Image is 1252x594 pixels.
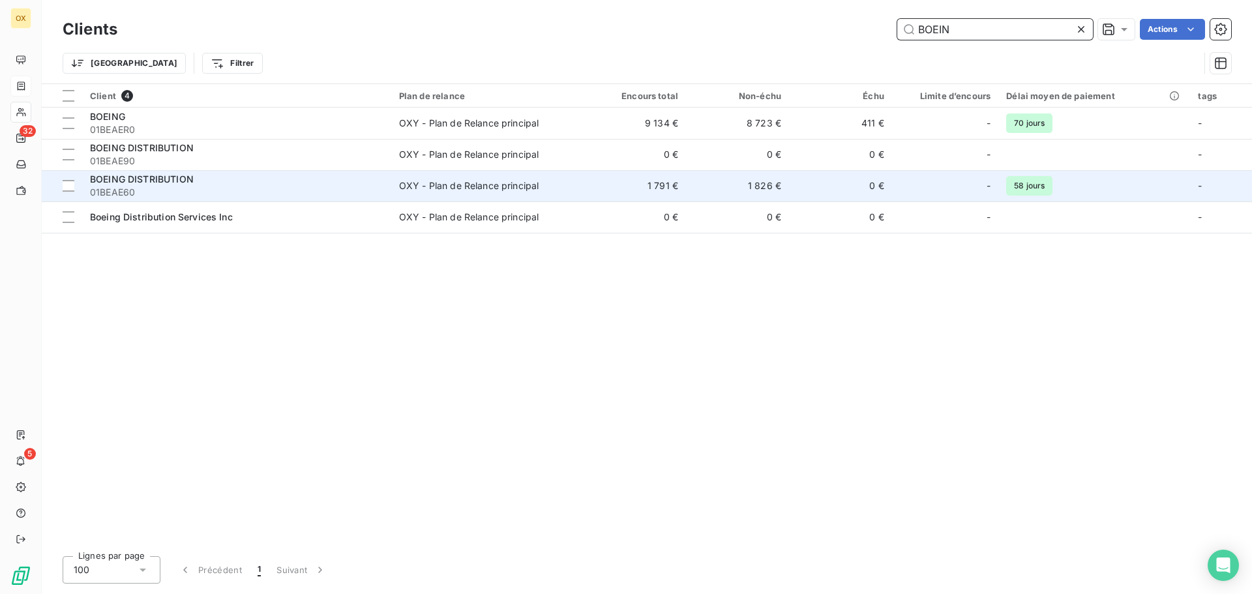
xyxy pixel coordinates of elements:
span: BOEING [90,111,125,122]
img: Logo LeanPay [10,565,31,586]
span: Client [90,91,116,101]
span: - [987,117,991,130]
div: OXY - Plan de Relance principal [399,179,539,192]
span: 32 [20,125,36,137]
span: Boeing Distribution Services Inc [90,211,233,222]
div: OX [10,8,31,29]
span: - [1198,149,1202,160]
td: 8 723 € [686,108,789,139]
td: 0 € [789,139,892,170]
button: [GEOGRAPHIC_DATA] [63,53,186,74]
span: - [1198,180,1202,191]
button: Précédent [171,556,250,584]
td: 411 € [789,108,892,139]
span: - [1198,117,1202,128]
td: 0 € [686,139,789,170]
div: Open Intercom Messenger [1208,550,1239,581]
div: OXY - Plan de Relance principal [399,117,539,130]
span: 100 [74,563,89,576]
span: 01BEAER0 [90,123,383,136]
div: Limite d’encours [900,91,991,101]
span: 70 jours [1006,113,1052,133]
span: 58 jours [1006,176,1052,196]
span: 01BEAE90 [90,155,383,168]
div: Délai moyen de paiement [1006,91,1182,101]
input: Rechercher [897,19,1093,40]
span: 5 [24,448,36,460]
div: Échu [797,91,884,101]
span: BOEING DISTRIBUTION [90,142,194,153]
span: - [987,148,991,161]
span: - [987,211,991,224]
button: Filtrer [202,53,262,74]
div: OXY - Plan de Relance principal [399,148,539,161]
td: 0 € [583,201,686,233]
div: tags [1198,91,1244,101]
td: 0 € [789,201,892,233]
td: 1 791 € [583,170,686,201]
a: 32 [10,128,31,149]
button: Suivant [269,556,335,584]
span: 4 [121,90,133,102]
h3: Clients [63,18,117,41]
span: 1 [258,563,261,576]
span: BOEING DISTRIBUTION [90,173,194,185]
div: OXY - Plan de Relance principal [399,211,539,224]
div: Encours total [591,91,678,101]
span: - [1198,211,1202,222]
td: 0 € [789,170,892,201]
span: - [987,179,991,192]
td: 0 € [583,139,686,170]
td: 1 826 € [686,170,789,201]
td: 0 € [686,201,789,233]
button: 1 [250,556,269,584]
div: Non-échu [694,91,781,101]
button: Actions [1140,19,1205,40]
div: Plan de relance [399,91,575,101]
td: 9 134 € [583,108,686,139]
span: 01BEAE60 [90,186,383,199]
